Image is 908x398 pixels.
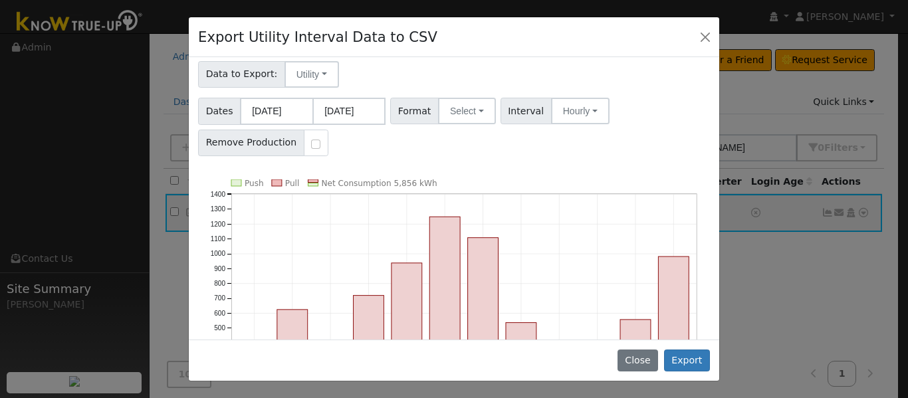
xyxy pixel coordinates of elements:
text: 1400 [211,191,226,198]
button: Utility [284,61,339,88]
button: Close [696,27,715,46]
text: 600 [214,309,225,316]
button: Hourly [551,98,610,124]
text: 1200 [211,220,226,227]
button: Export [664,349,710,372]
span: Format [390,98,439,124]
h4: Export Utility Interval Data to CSV [198,27,437,48]
text: Pull [285,179,299,188]
text: 700 [214,294,225,302]
span: Dates [198,98,241,125]
span: Interval [501,98,552,124]
text: 400 [214,339,225,346]
text: 1100 [211,235,226,243]
text: 1000 [211,250,226,257]
button: Select [438,98,496,124]
span: Remove Production [198,130,304,156]
span: Data to Export: [198,61,285,88]
text: Push [245,179,264,188]
text: 800 [214,280,225,287]
text: 900 [214,264,225,272]
text: 500 [214,324,225,332]
button: Close [618,349,658,372]
text: 1300 [211,205,226,213]
text: Net Consumption 5,856 kWh [322,179,437,188]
